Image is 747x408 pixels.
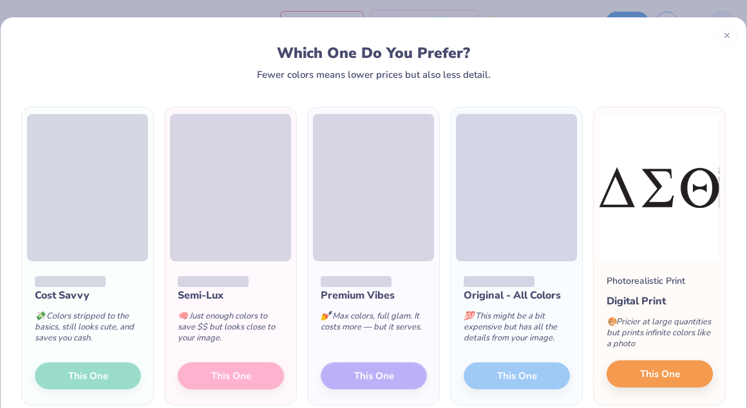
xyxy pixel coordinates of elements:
div: Just enough colors to save $$ but looks close to your image. [178,303,284,357]
span: This One [640,367,680,382]
div: Max colors, full glam. It costs more — but it serves. [321,303,427,346]
button: This One [607,360,713,387]
div: Pricier at large quantities but prints infinite colors like a photo [607,309,713,362]
div: Semi-Lux [178,288,284,303]
img: Photorealistic preview [599,114,720,261]
div: Fewer colors means lower prices but also less detail. [257,70,491,80]
div: Colors stripped to the basics, still looks cute, and saves you cash. [35,303,141,357]
div: Cost Savvy [35,288,141,303]
div: Photorealistic Print [607,274,685,288]
span: 💸 [35,310,45,322]
div: Which One Do You Prefer? [36,44,712,62]
span: 💯 [464,310,474,322]
div: Digital Print [607,293,713,309]
span: 🧠 [178,310,188,322]
div: This might be a bit expensive but has all the details from your image. [464,303,570,357]
span: 🎨 [607,316,617,328]
div: Original - All Colors [464,288,570,303]
div: Premium Vibes [321,288,427,303]
span: 💅 [321,310,331,322]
